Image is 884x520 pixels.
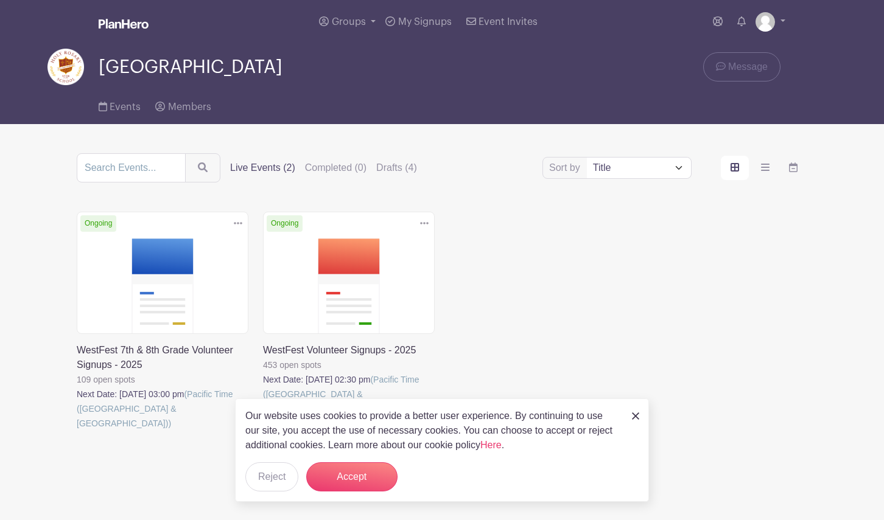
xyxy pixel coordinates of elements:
button: Accept [306,462,398,491]
div: order and view [721,156,807,180]
label: Sort by [549,161,584,175]
label: Drafts (4) [376,161,417,175]
span: Events [110,102,141,112]
img: close_button-5f87c8562297e5c2d7936805f587ecaba9071eb48480494691a3f1689db116b3.svg [632,412,639,420]
span: [GEOGRAPHIC_DATA] [99,57,282,77]
label: Completed (0) [305,161,367,175]
img: hr-logo-circle.png [47,49,84,85]
p: Our website uses cookies to provide a better user experience. By continuing to use our site, you ... [245,409,619,452]
a: Events [99,85,141,124]
button: Reject [245,462,298,491]
a: Members [155,85,211,124]
span: Event Invites [479,17,538,27]
a: Here [480,440,502,450]
img: logo_white-6c42ec7e38ccf1d336a20a19083b03d10ae64f83f12c07503d8b9e83406b4c7d.svg [99,19,149,29]
label: Live Events (2) [230,161,295,175]
span: Members [168,102,211,112]
input: Search Events... [77,153,186,182]
span: Message [728,60,768,74]
span: My Signups [398,17,452,27]
div: filters [230,161,417,175]
a: Message [703,52,781,81]
img: default-ce2991bfa6775e67f084385cd625a349d9dcbb7a52a09fb2fda1e96e2d18dcdb.png [756,12,775,32]
span: Groups [332,17,366,27]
